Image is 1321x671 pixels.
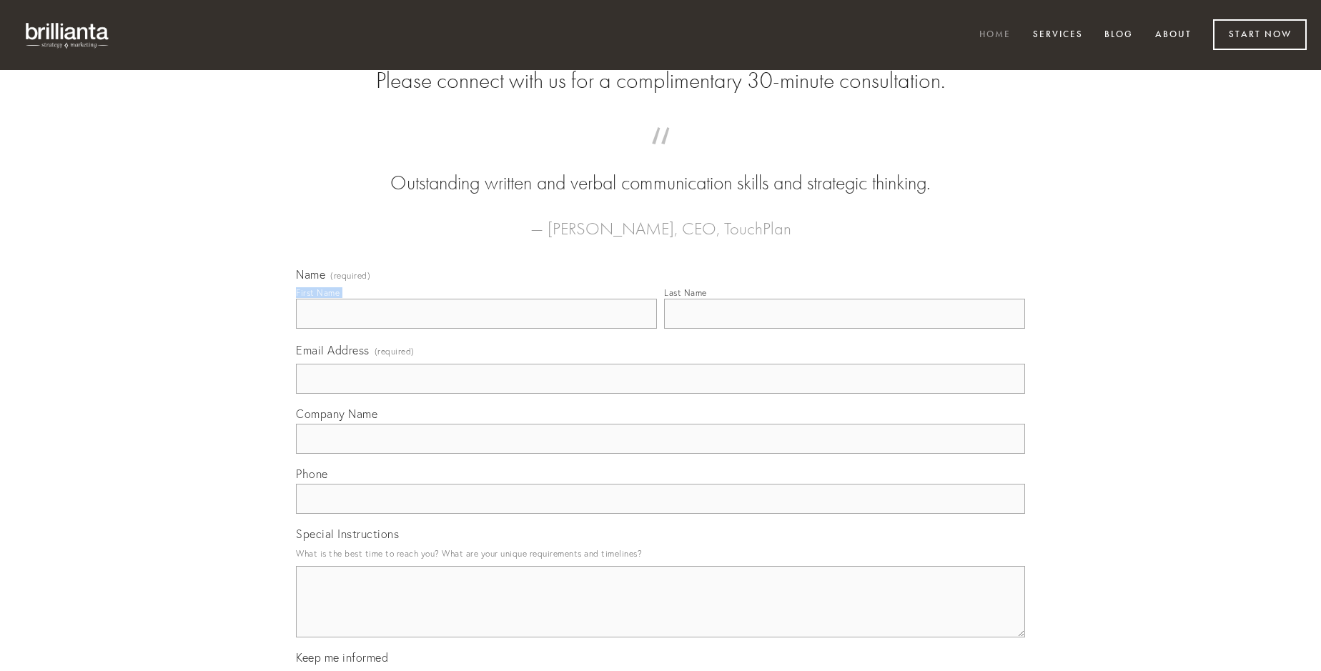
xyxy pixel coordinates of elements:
[296,467,328,481] span: Phone
[296,343,370,357] span: Email Address
[375,342,415,361] span: (required)
[319,197,1002,243] figcaption: — [PERSON_NAME], CEO, TouchPlan
[1024,24,1092,47] a: Services
[296,287,340,298] div: First Name
[1213,19,1307,50] a: Start Now
[664,287,707,298] div: Last Name
[1146,24,1201,47] a: About
[296,527,399,541] span: Special Instructions
[296,650,388,665] span: Keep me informed
[296,67,1025,94] h2: Please connect with us for a complimentary 30-minute consultation.
[330,272,370,280] span: (required)
[296,407,377,421] span: Company Name
[319,141,1002,197] blockquote: Outstanding written and verbal communication skills and strategic thinking.
[319,141,1002,169] span: “
[1095,24,1142,47] a: Blog
[296,544,1025,563] p: What is the best time to reach you? What are your unique requirements and timelines?
[296,267,325,282] span: Name
[970,24,1020,47] a: Home
[14,14,122,56] img: brillianta - research, strategy, marketing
